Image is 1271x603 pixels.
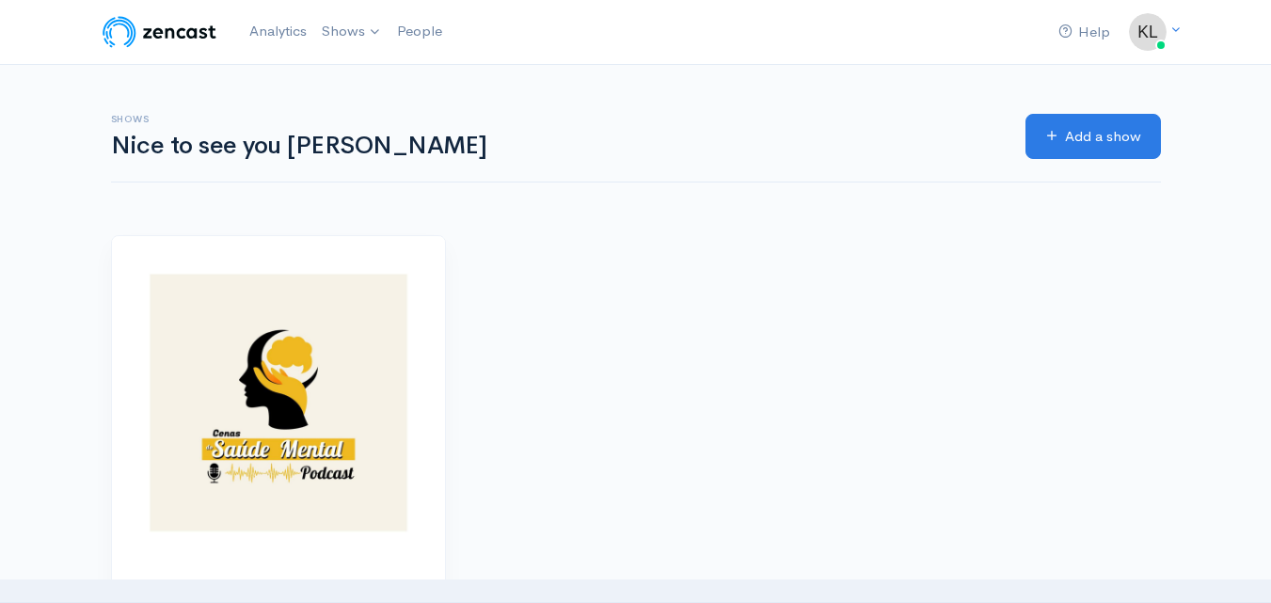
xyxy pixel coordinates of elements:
[112,236,445,569] img: Cenas de Saúde Mental Podcast
[242,11,314,52] a: Analytics
[111,114,1003,124] h6: Shows
[1025,114,1161,160] a: Add a show
[111,133,1003,160] h1: Nice to see you [PERSON_NAME]
[389,11,450,52] a: People
[1051,12,1118,53] a: Help
[1207,539,1252,584] iframe: gist-messenger-bubble-iframe
[100,13,219,51] img: ZenCast Logo
[314,11,389,53] a: Shows
[1129,13,1167,51] img: ...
